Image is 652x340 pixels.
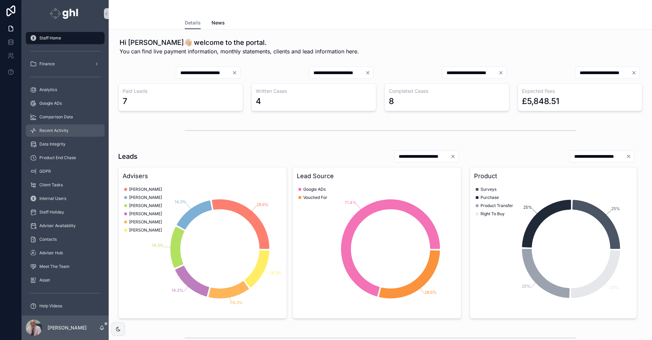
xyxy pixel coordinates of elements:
span: Product Transfer [481,203,513,208]
a: News [212,17,225,30]
div: chart [474,184,633,314]
tspan: 28.6% [256,202,269,207]
h3: Advisers [123,171,283,181]
h3: Expected Fees [522,88,638,95]
h3: Completed Cases [389,88,505,95]
a: Product End Chase [26,152,105,164]
div: 4 [256,96,261,107]
div: chart [297,184,457,314]
span: Data Integrity [39,141,66,147]
span: [PERSON_NAME] [129,211,162,217]
span: Internal Users [39,196,66,201]
tspan: 71.4% [345,200,357,205]
a: Analytics [26,84,105,96]
span: Meet The Team [39,264,70,269]
span: [PERSON_NAME] [129,203,162,208]
a: Help Videos [26,300,105,312]
button: Clear [365,70,373,75]
span: Right To Buy [481,211,505,217]
h1: Leads [118,152,138,161]
div: scrollable content [22,27,109,316]
button: Clear [450,154,458,159]
a: Recent Activity [26,124,105,137]
span: Details [185,19,201,26]
span: Adviser Hub [39,250,63,256]
span: Finance [39,61,55,67]
a: Data Integrity [26,138,105,150]
tspan: 25% [523,205,532,210]
a: Adviser Hub [26,247,105,259]
button: Clear [626,154,634,159]
tspan: 25% [522,284,531,289]
div: 8 [389,96,394,107]
span: Vouched For [303,195,327,200]
span: Surveys [481,187,496,192]
span: [PERSON_NAME] [129,227,162,233]
span: [PERSON_NAME] [129,219,162,225]
button: Clear [631,70,639,75]
tspan: 14.3% [175,199,186,204]
h3: Paid Leads [123,88,239,95]
span: Recent Activity [39,128,69,133]
a: Adviser Availability [26,220,105,232]
a: Comparison Data [26,111,105,123]
tspan: 25% [611,206,620,211]
a: Staff Home [26,32,105,44]
h3: Product [474,171,633,181]
a: Contacts [26,233,105,245]
span: News [212,19,225,26]
p: [PERSON_NAME] [48,324,87,331]
a: GDPR [26,165,105,177]
div: 7 [123,96,127,107]
span: Product End Chase [39,155,76,160]
tspan: 14.3% [171,288,183,293]
button: Clear [232,70,240,75]
a: Finance [26,58,105,70]
div: £5,848.51 [522,96,559,107]
a: Internal Users [26,192,105,205]
tspan: 14.3% [231,300,243,305]
span: Asset [39,277,50,283]
tspan: 25% [610,285,619,290]
h1: Hi [PERSON_NAME]👋🏼 welcome to the portal. [120,38,359,47]
span: Contacts [39,237,57,242]
span: Google ADs [303,187,326,192]
span: Comparison Data [39,114,73,120]
tspan: 14.3% [270,270,282,275]
a: Asset [26,274,105,286]
a: Client Tasks [26,179,105,191]
span: [PERSON_NAME] [129,195,162,200]
span: Analytics [39,87,57,92]
a: Google ADs [26,97,105,109]
button: Clear [498,70,506,75]
span: Adviser Availability [39,223,76,228]
tspan: 28.6% [425,290,437,295]
span: GDPR [39,169,51,174]
span: Staff Home [39,35,61,41]
span: Client Tasks [39,182,63,188]
h3: Written Cases [256,88,372,95]
a: Details [185,17,201,30]
span: Purchase [481,195,499,200]
a: Staff Holiday [26,206,105,218]
a: Meet The Team [26,260,105,273]
span: Staff Holiday [39,209,64,215]
span: Help Videos [39,303,62,309]
img: App logo [50,8,80,19]
span: [PERSON_NAME] [129,187,162,192]
h3: Lead Source [297,171,457,181]
tspan: 14.3% [152,243,164,248]
span: You can find live payment information, monthly statements, clients and lead information here. [120,47,359,55]
div: chart [123,184,283,314]
span: Google ADs [39,101,62,106]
